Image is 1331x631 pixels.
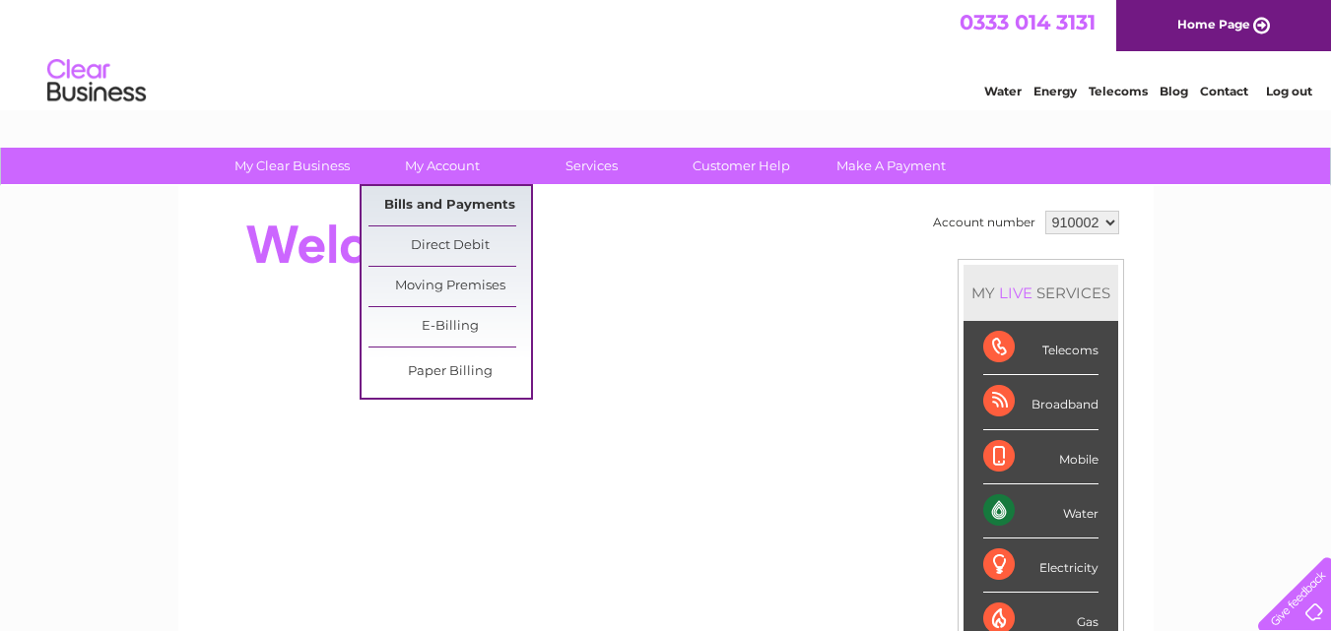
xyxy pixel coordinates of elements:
a: Paper Billing [368,352,531,392]
a: Bills and Payments [368,186,531,225]
div: Telecoms [983,321,1098,375]
a: Water [984,84,1022,98]
a: My Account [361,148,523,184]
a: Blog [1160,84,1188,98]
a: Direct Debit [368,226,531,266]
div: Water [983,484,1098,538]
div: Mobile [983,430,1098,484]
a: 0333 014 3131 [960,10,1096,34]
div: Electricity [983,538,1098,593]
div: Broadband [983,375,1098,429]
a: My Clear Business [211,148,373,184]
td: Account number [928,206,1040,239]
a: Telecoms [1089,84,1148,98]
div: LIVE [995,284,1036,302]
div: MY SERVICES [964,265,1118,321]
a: Customer Help [660,148,823,184]
a: Energy [1033,84,1077,98]
img: logo.png [46,51,147,111]
a: Services [510,148,673,184]
a: Make A Payment [810,148,972,184]
a: E-Billing [368,307,531,347]
a: Contact [1200,84,1248,98]
a: Moving Premises [368,267,531,306]
a: Log out [1266,84,1312,98]
div: Clear Business is a trading name of Verastar Limited (registered in [GEOGRAPHIC_DATA] No. 3667643... [201,11,1132,95]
